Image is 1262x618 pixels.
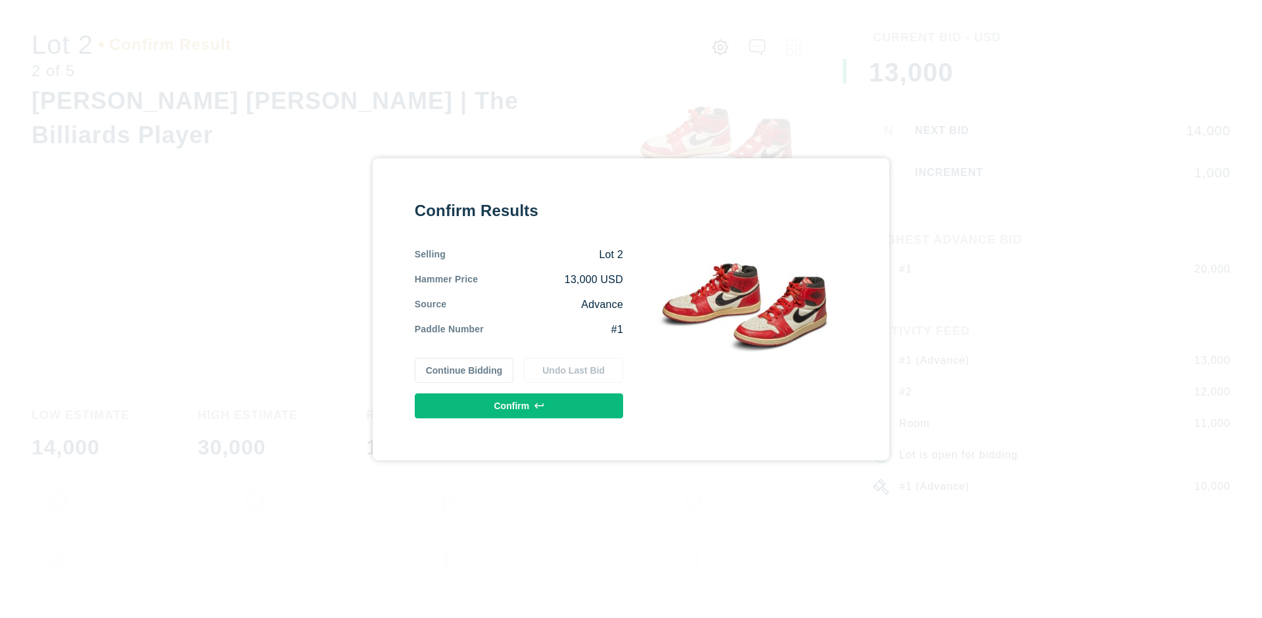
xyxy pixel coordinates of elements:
[415,248,446,262] div: Selling
[478,273,623,287] div: 13,000 USD
[415,200,623,221] div: Confirm Results
[415,393,623,418] button: Confirm
[415,273,479,287] div: Hammer Price
[446,298,623,312] div: Advance
[415,358,514,383] button: Continue Bidding
[415,298,447,312] div: Source
[415,322,484,337] div: Paddle Number
[524,358,623,383] button: Undo Last Bid
[446,248,623,262] div: Lot 2
[484,322,623,337] div: #1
